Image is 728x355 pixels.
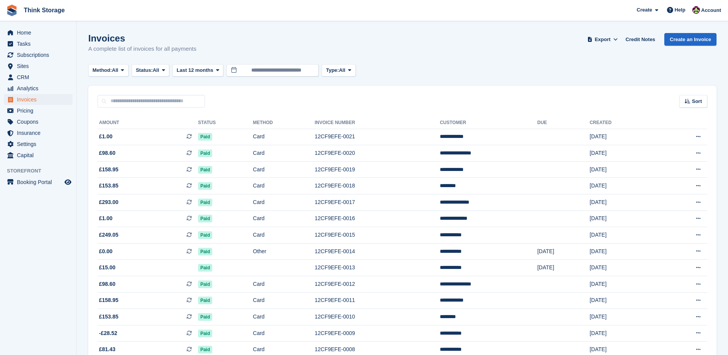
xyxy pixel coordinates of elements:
td: 12CF9EFE-0010 [315,309,440,325]
span: £1.00 [99,214,112,222]
th: Created [589,117,657,129]
p: A complete list of invoices for all payments [88,45,196,53]
a: menu [4,150,73,161]
td: 12CF9EFE-0009 [315,325,440,342]
td: [DATE] [589,227,657,244]
td: Card [253,145,315,162]
span: £98.60 [99,149,116,157]
a: menu [4,83,73,94]
span: Analytics [17,83,63,94]
span: Paid [198,182,212,190]
span: Paid [198,149,212,157]
td: 12CF9EFE-0019 [315,161,440,178]
a: menu [4,72,73,83]
td: 12CF9EFE-0018 [315,178,440,194]
span: Home [17,27,63,38]
span: Pricing [17,105,63,116]
span: £158.95 [99,166,119,174]
span: Paid [198,231,212,239]
span: Booking Portal [17,177,63,187]
td: [DATE] [589,178,657,194]
span: Sort [692,98,702,105]
th: Status [198,117,253,129]
th: Due [537,117,589,129]
span: Paid [198,346,212,353]
span: Method: [92,66,112,74]
td: [DATE] [589,194,657,211]
span: Account [701,7,721,14]
span: Subscriptions [17,50,63,60]
span: Paid [198,313,212,321]
span: Sites [17,61,63,71]
span: Status: [136,66,153,74]
span: Invoices [17,94,63,105]
span: £1.00 [99,133,112,141]
td: [DATE] [589,129,657,145]
span: Paid [198,297,212,304]
td: 12CF9EFE-0021 [315,129,440,145]
td: [DATE] [537,243,589,260]
button: Method: All [88,64,129,77]
td: Card [253,129,315,145]
th: Invoice Number [315,117,440,129]
span: £81.43 [99,345,116,353]
span: Paid [198,264,212,272]
a: Think Storage [21,4,68,17]
td: 12CF9EFE-0015 [315,227,440,244]
td: 12CF9EFE-0014 [315,243,440,260]
span: Paid [198,133,212,141]
img: stora-icon-8386f47178a22dfd0bd8f6a31ec36ba5ce8667c1dd55bd0f319d3a0aa187defe.svg [6,5,18,16]
th: Method [253,117,315,129]
a: menu [4,177,73,187]
a: menu [4,94,73,105]
h1: Invoices [88,33,196,43]
td: 12CF9EFE-0011 [315,292,440,309]
span: £15.00 [99,264,116,272]
span: £158.95 [99,296,119,304]
td: Card [253,309,315,325]
button: Last 12 months [172,64,223,77]
span: Capital [17,150,63,161]
span: Paid [198,215,212,222]
td: [DATE] [537,260,589,276]
span: Insurance [17,128,63,138]
a: menu [4,105,73,116]
a: menu [4,50,73,60]
a: menu [4,139,73,149]
button: Status: All [132,64,169,77]
a: Create an Invoice [664,33,716,46]
td: Card [253,227,315,244]
td: Other [253,243,315,260]
span: All [112,66,119,74]
span: Export [595,36,611,43]
span: All [153,66,159,74]
td: [DATE] [589,260,657,276]
td: 12CF9EFE-0017 [315,194,440,211]
td: [DATE] [589,292,657,309]
button: Type: All [322,64,355,77]
span: £293.00 [99,198,119,206]
th: Customer [440,117,537,129]
a: Preview store [63,177,73,187]
span: -£28.52 [99,329,117,337]
span: Paid [198,166,212,174]
span: Storefront [7,167,76,175]
span: Paid [198,280,212,288]
td: Card [253,325,315,342]
td: Card [253,178,315,194]
a: menu [4,38,73,49]
span: Create [637,6,652,14]
td: [DATE] [589,243,657,260]
span: Settings [17,139,63,149]
td: [DATE] [589,211,657,227]
span: Coupons [17,116,63,127]
a: menu [4,116,73,127]
td: Card [253,161,315,178]
td: [DATE] [589,276,657,293]
td: 12CF9EFE-0016 [315,211,440,227]
a: menu [4,61,73,71]
td: Card [253,211,315,227]
span: Tasks [17,38,63,49]
span: Type: [326,66,339,74]
td: 12CF9EFE-0020 [315,145,440,162]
